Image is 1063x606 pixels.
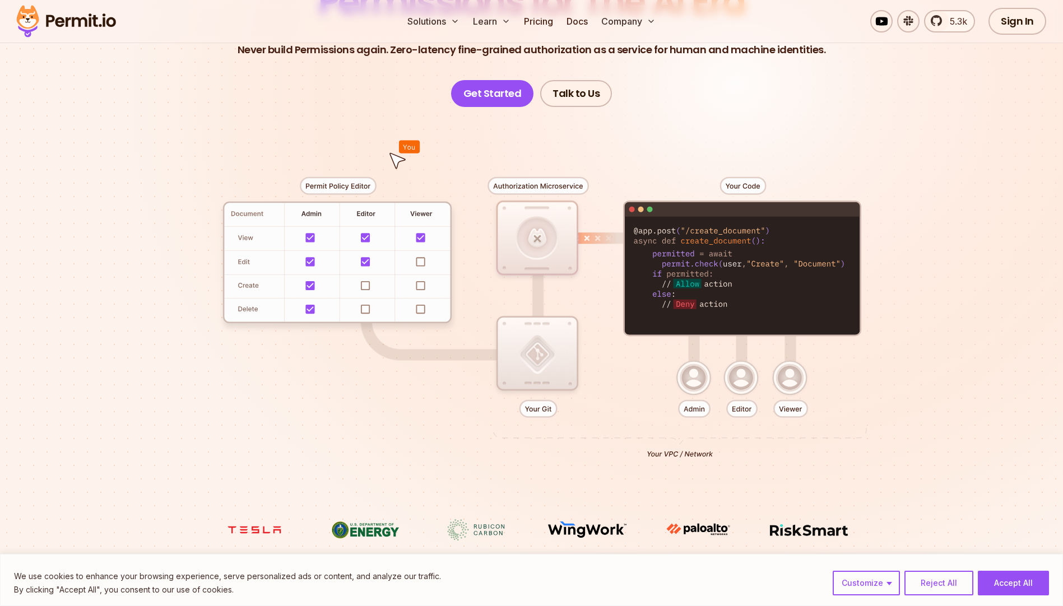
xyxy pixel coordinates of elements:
button: Reject All [904,571,973,595]
button: Customize [833,571,900,595]
a: 5.3k [924,10,975,32]
p: Never build Permissions again. Zero-latency fine-grained authorization as a service for human and... [238,42,826,58]
img: US department of energy [323,519,407,540]
button: Accept All [978,571,1049,595]
img: Rubicon [434,519,518,540]
button: Company [597,10,660,32]
img: tesla [212,519,296,540]
img: paloalto [656,519,740,539]
p: We use cookies to enhance your browsing experience, serve personalized ads or content, and analyz... [14,570,441,583]
img: Risksmart [767,519,851,540]
p: By clicking "Accept All", you consent to our use of cookies. [14,583,441,596]
a: Pricing [519,10,558,32]
button: Solutions [403,10,464,32]
button: Learn [468,10,515,32]
a: Docs [562,10,592,32]
a: Talk to Us [540,80,612,107]
img: Wingwork [545,519,629,540]
span: 5.3k [943,15,967,28]
a: Get Started [451,80,534,107]
img: Permit logo [11,2,121,40]
a: Sign In [988,8,1046,35]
